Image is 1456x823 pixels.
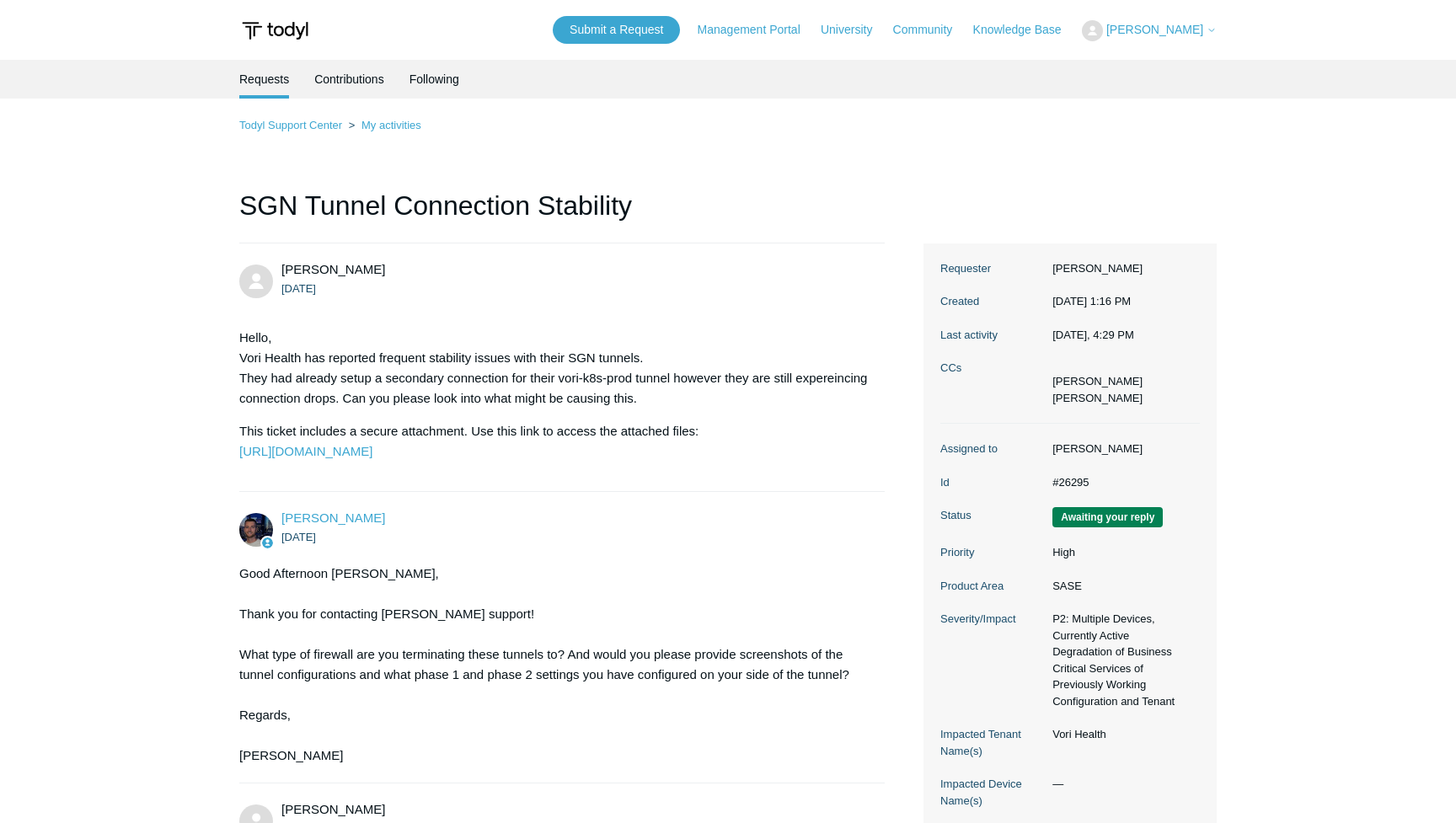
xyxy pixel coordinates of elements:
[281,510,385,525] span: Connor Davis
[1044,578,1200,595] dd: SASE
[1044,726,1200,743] dd: Vori Health
[940,260,1044,277] dt: Requester
[239,185,885,243] h1: SGN Tunnel Connection Stability
[239,119,342,131] a: Todyl Support Center
[940,611,1044,628] dt: Severity/Impact
[1082,20,1217,41] button: [PERSON_NAME]
[940,726,1044,759] dt: Impacted Tenant Name(s)
[1052,373,1143,390] li: Rakesh Manchikalapati
[698,21,817,39] a: Management Portal
[893,21,970,39] a: Community
[940,474,1044,491] dt: Id
[1052,329,1134,341] time: 08/20/2025, 16:29
[239,444,372,458] a: [URL][DOMAIN_NAME]
[1044,260,1200,277] dd: [PERSON_NAME]
[239,421,868,462] p: This ticket includes a secure attachment. Use this link to access the attached files:
[940,293,1044,310] dt: Created
[281,262,385,276] span: Davenand Jaikaran
[281,510,385,525] a: [PERSON_NAME]
[973,21,1079,39] a: Knowledge Base
[239,15,311,46] img: Todyl Support Center Help Center home page
[1044,776,1200,793] dd: —
[239,328,868,409] p: Hello, Vori Health has reported frequent stability issues with their SGN tunnels. They had alread...
[361,119,421,131] a: My activities
[1052,295,1131,307] time: 07/16/2025, 13:16
[1044,544,1200,561] dd: High
[281,282,316,295] time: 07/16/2025, 13:16
[1052,507,1163,527] span: We are waiting for you to respond
[314,60,384,99] a: Contributions
[345,119,421,131] li: My activities
[940,327,1044,344] dt: Last activity
[940,360,1044,377] dt: CCs
[239,60,289,99] li: Requests
[940,544,1044,561] dt: Priority
[1106,23,1203,36] span: [PERSON_NAME]
[821,21,889,39] a: University
[239,119,345,131] li: Todyl Support Center
[1044,611,1200,709] dd: P2: Multiple Devices, Currently Active Degradation of Business Critical Services of Previously Wo...
[940,578,1044,595] dt: Product Area
[239,564,868,766] div: Good Afternoon [PERSON_NAME], Thank you for contacting [PERSON_NAME] support! What type of firewa...
[1052,390,1143,407] li: Bill Leister
[409,60,459,99] a: Following
[1044,474,1200,491] dd: #26295
[1044,441,1200,457] dd: [PERSON_NAME]
[940,776,1044,809] dt: Impacted Device Name(s)
[940,441,1044,457] dt: Assigned to
[553,16,680,44] a: Submit a Request
[281,531,316,543] time: 07/16/2025, 13:37
[281,802,385,816] span: Davenand Jaikaran
[940,507,1044,524] dt: Status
